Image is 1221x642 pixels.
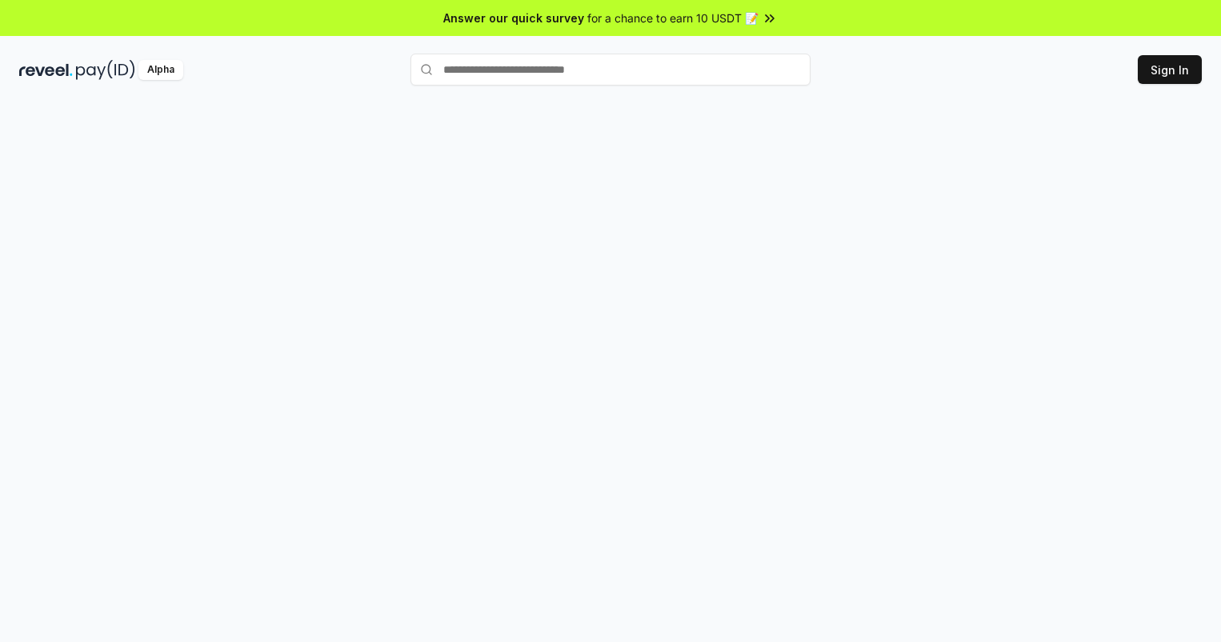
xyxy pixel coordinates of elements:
span: Answer our quick survey [443,10,584,26]
img: reveel_dark [19,60,73,80]
img: pay_id [76,60,135,80]
span: for a chance to earn 10 USDT 📝 [587,10,759,26]
div: Alpha [138,60,183,80]
button: Sign In [1138,55,1202,84]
